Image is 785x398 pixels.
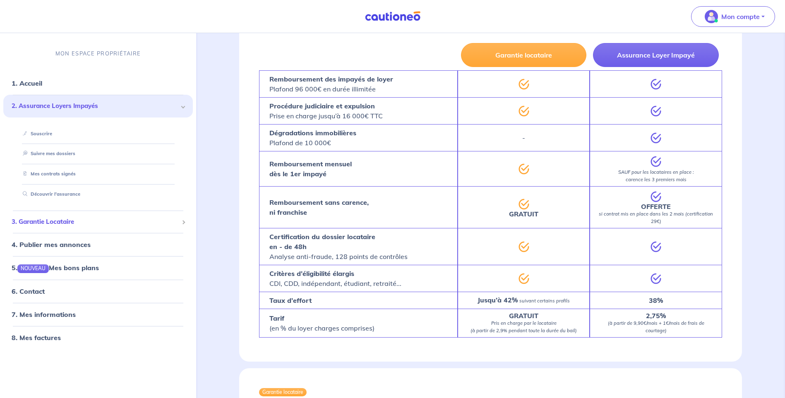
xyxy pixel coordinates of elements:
p: Analyse anti-fraude, 128 points de contrôles [269,232,408,261]
a: Souscrire [19,131,52,137]
div: 5.NOUVEAUMes bons plans [3,260,193,276]
a: 7. Mes informations [12,310,76,319]
a: 4. Publier mes annonces [12,241,91,249]
img: illu_account_valid_menu.svg [705,10,718,23]
span: 2. Assurance Loyers Impayés [12,101,178,111]
p: Plafond 96 000€ en durée illimitée [269,74,393,94]
strong: Remboursement sans carence, ni franchise [269,198,369,216]
button: Assurance Loyer Impayé [593,43,719,67]
p: Plafond de 10 000€ [269,128,356,148]
button: illu_account_valid_menu.svgMon compte [691,6,775,27]
a: Suivre mes dossiers [19,151,75,157]
div: Découvrir l'assurance [13,187,183,201]
p: MON ESPACE PROPRIÉTAIRE [55,50,141,58]
strong: Tarif [269,314,284,322]
strong: 2,75% [646,312,666,320]
a: 1. Accueil [12,79,42,87]
button: Garantie locataire [461,43,587,67]
strong: Dégradations immobilières [269,129,356,137]
em: Pris en charge par le locataire (à partir de 2,9% pendant toute la durée du bail) [471,320,577,333]
div: 1. Accueil [3,75,193,91]
strong: Remboursement des impayés de loyer [269,75,393,83]
div: - [458,124,590,151]
div: 2. Assurance Loyers Impayés [3,95,193,117]
div: 6. Contact [3,283,193,300]
strong: Critères d’éligibilité élargis [269,269,354,278]
div: 3. Garantie Locataire [3,214,193,230]
strong: Procédure judiciaire et expulsion [269,102,375,110]
strong: GRATUIT [509,210,538,218]
div: Mes contrats signés [13,167,183,181]
span: 3. Garantie Locataire [12,217,178,227]
a: Mes contrats signés [19,171,76,177]
em: (à partir de 9,90€/mois + 1€/mois de frais de courtage) [608,320,704,333]
div: Suivre mes dossiers [13,147,183,161]
strong: GRATUIT [509,312,538,320]
div: 8. Mes factures [3,329,193,346]
em: SAUF pour les locataires en place : carence les 3 premiers mois [618,169,694,182]
strong: 38% [649,296,663,304]
img: Cautioneo [362,11,424,22]
em: suivant certains profils [519,298,570,304]
p: CDI, CDD, indépendant, étudiant, retraité... [269,269,401,288]
a: 6. Contact [12,287,45,295]
div: Souscrire [13,127,183,141]
div: 7. Mes informations [3,306,193,323]
strong: Taux d’effort [269,296,312,304]
p: (en % du loyer charges comprises) [269,313,374,333]
p: Mon compte [721,12,760,22]
strong: OFFERTE [641,202,671,211]
strong: Jusqu’à 42% [478,296,518,304]
a: 8. Mes factures [12,333,61,342]
strong: Remboursement mensuel dès le 1er impayé [269,160,352,178]
div: 4. Publier mes annonces [3,237,193,253]
em: si contrat mis en place dans les 2 mois (certification 29€) [599,211,713,224]
div: Garantie locataire [259,388,307,396]
a: Découvrir l'assurance [19,191,80,197]
strong: Certification du dossier locataire en - de 48h [269,233,375,251]
a: 5.NOUVEAUMes bons plans [12,264,99,272]
p: Prise en charge jusqu’à 16 000€ TTC [269,101,383,121]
